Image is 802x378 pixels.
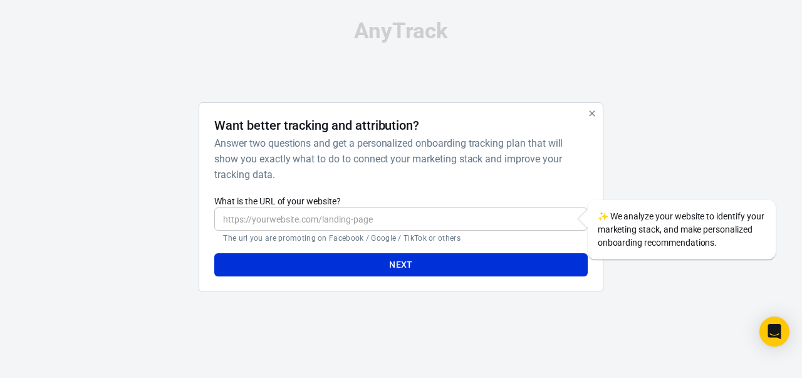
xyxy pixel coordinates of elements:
div: We analyze your website to identify your marketing stack, and make personalized onboarding recomm... [588,200,776,260]
input: https://yourwebsite.com/landing-page [214,207,587,231]
span: sparkles [598,211,608,221]
div: Open Intercom Messenger [759,317,789,347]
label: What is the URL of your website? [214,195,587,207]
div: AnyTrack [88,20,714,42]
button: Next [214,253,587,276]
p: The url you are promoting on Facebook / Google / TikTok or others [223,233,578,243]
h4: Want better tracking and attribution? [214,118,419,133]
h6: Answer two questions and get a personalized onboarding tracking plan that will show you exactly w... [214,135,582,182]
